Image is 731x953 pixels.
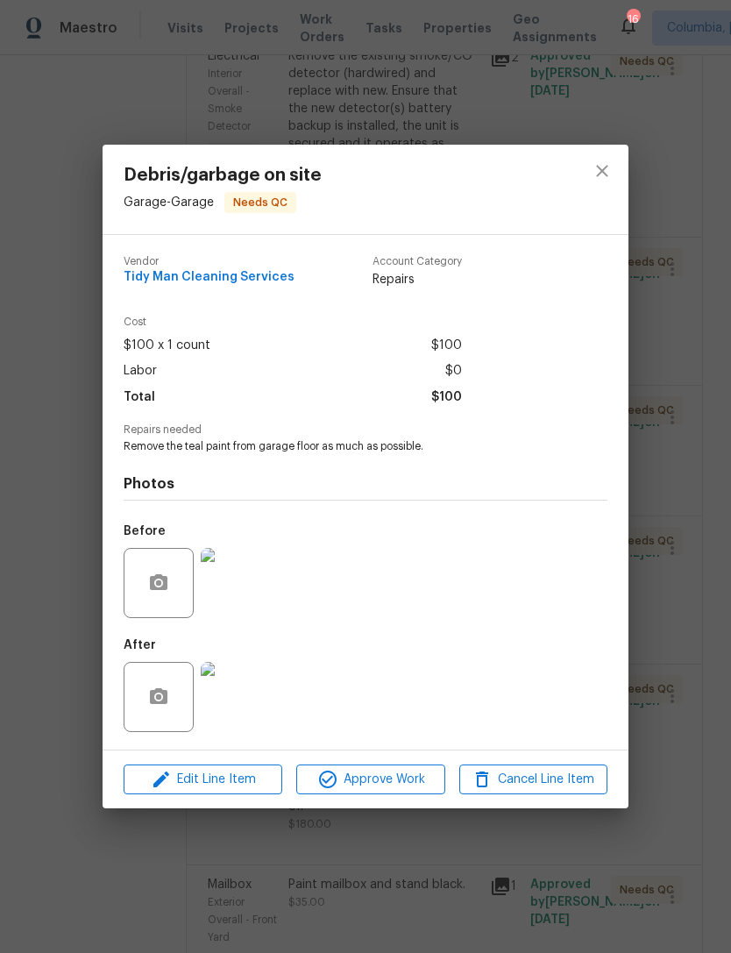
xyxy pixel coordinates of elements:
span: Approve Work [302,769,439,791]
h5: Before [124,525,166,537]
button: close [581,150,623,192]
h5: After [124,639,156,651]
span: Cost [124,316,462,328]
span: Cancel Line Item [465,769,602,791]
button: Approve Work [296,765,444,795]
span: $0 [445,359,462,384]
span: $100 x 1 count [124,333,210,359]
span: Repairs needed [124,424,607,436]
span: Labor [124,359,157,384]
span: Tidy Man Cleaning Services [124,271,295,284]
button: Cancel Line Item [459,765,607,795]
span: Remove the teal paint from garage floor as much as possible. [124,439,559,454]
span: Debris/garbage on site [124,166,322,185]
span: Vendor [124,256,295,267]
span: $100 [431,333,462,359]
span: Edit Line Item [129,769,277,791]
span: Total [124,385,155,410]
span: Repairs [373,271,462,288]
button: Edit Line Item [124,765,282,795]
div: 16 [627,11,639,28]
span: Account Category [373,256,462,267]
span: Garage - Garage [124,196,214,208]
span: Needs QC [226,194,295,211]
h4: Photos [124,475,607,493]
span: $100 [431,385,462,410]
